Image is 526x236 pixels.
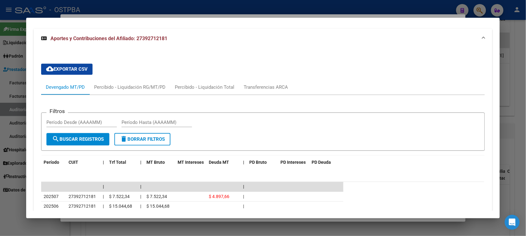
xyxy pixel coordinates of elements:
[46,65,54,73] mat-icon: cloud_download
[109,160,126,165] span: Trf Total
[243,160,244,165] span: |
[206,156,241,169] datatable-header-cell: Deuda MT
[140,194,141,199] span: |
[44,204,59,209] span: 202506
[209,160,229,165] span: Deuda MT
[103,194,104,199] span: |
[41,156,66,169] datatable-header-cell: Período
[138,156,144,169] datatable-header-cell: |
[46,108,68,115] h3: Filtros
[46,66,88,72] span: Exportar CSV
[144,156,175,169] datatable-header-cell: MT Bruto
[46,133,109,145] button: Buscar Registros
[243,204,244,209] span: |
[247,156,278,169] datatable-header-cell: PD Bruto
[50,35,167,41] span: Aportes y Contribuciones del Afiliado: 27392712181
[107,156,138,169] datatable-header-cell: Trf Total
[241,156,247,169] datatable-header-cell: |
[69,160,78,165] span: CUIT
[278,156,309,169] datatable-header-cell: PD Intereses
[41,64,93,75] button: Exportar CSV
[34,29,492,49] mat-expansion-panel-header: Aportes y Contribuciones del Afiliado: 27392712181
[44,160,59,165] span: Período
[280,160,306,165] span: PD Intereses
[44,194,59,199] span: 202507
[249,160,267,165] span: PD Bruto
[52,135,60,143] mat-icon: search
[120,136,165,142] span: Borrar Filtros
[175,156,206,169] datatable-header-cell: MT Intereses
[146,194,167,199] span: $ 7.522,34
[69,194,96,199] span: 27392712181
[103,160,104,165] span: |
[66,156,100,169] datatable-header-cell: CUIT
[140,160,141,165] span: |
[140,184,141,189] span: |
[243,194,244,199] span: |
[146,204,170,209] span: $ 15.044,68
[109,204,132,209] span: $ 15.044,68
[312,160,331,165] span: PD Deuda
[243,184,244,189] span: |
[146,160,165,165] span: MT Bruto
[103,184,104,189] span: |
[69,204,96,209] span: 27392712181
[140,204,141,209] span: |
[309,156,343,169] datatable-header-cell: PD Deuda
[244,84,288,91] div: Transferencias ARCA
[100,156,107,169] datatable-header-cell: |
[175,84,234,91] div: Percibido - Liquidación Total
[46,84,85,91] div: Devengado MT/PD
[178,160,204,165] span: MT Intereses
[103,204,104,209] span: |
[109,194,130,199] span: $ 7.522,34
[94,84,165,91] div: Percibido - Liquidación RG/MT/PD
[505,215,520,230] div: Open Intercom Messenger
[52,136,104,142] span: Buscar Registros
[120,135,127,143] mat-icon: delete
[114,133,170,145] button: Borrar Filtros
[209,194,229,199] span: $ 4.897,66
